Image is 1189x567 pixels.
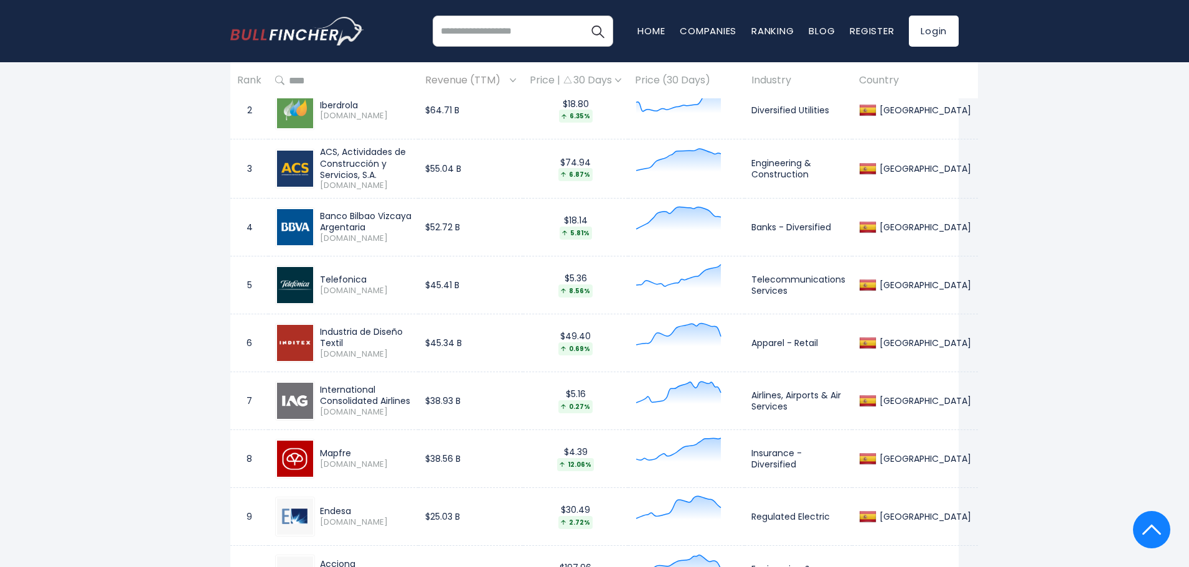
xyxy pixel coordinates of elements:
[745,314,852,372] td: Apparel - Retail
[530,504,621,528] div: $30.49
[418,198,523,256] td: $52.72 B
[277,325,313,361] img: ITX.MC.png
[230,17,364,45] img: bullfincher logo
[425,71,507,90] span: Revenue (TTM)
[530,388,621,413] div: $5.16
[277,92,313,128] img: IBE.MC.png
[876,279,971,291] div: [GEOGRAPHIC_DATA]
[230,372,268,429] td: 7
[560,227,592,240] div: 5.81%
[320,517,411,528] span: [DOMAIN_NAME]
[277,151,313,187] img: ACS.MC.png
[418,372,523,429] td: $38.93 B
[320,146,411,180] div: ACS, Actividades de Construcción y Servicios, S.A.
[530,98,621,123] div: $18.80
[277,441,313,477] img: MAP.MC.png
[277,209,313,245] img: BBVA.MC.png
[745,429,852,487] td: Insurance - Diversified
[530,330,621,355] div: $49.40
[558,168,593,181] div: 6.87%
[876,453,971,464] div: [GEOGRAPHIC_DATA]
[876,337,971,349] div: [GEOGRAPHIC_DATA]
[745,487,852,545] td: Regulated Electric
[320,210,411,233] div: Banco Bilbao Vizcaya Argentaria
[751,24,794,37] a: Ranking
[558,516,593,529] div: 2.72%
[277,383,313,419] img: IAG.MC.png
[809,24,835,37] a: Blog
[418,429,523,487] td: $38.56 B
[277,267,313,303] img: TEF.MC.png
[320,448,411,459] div: Mapfre
[876,105,971,116] div: [GEOGRAPHIC_DATA]
[230,62,268,99] th: Rank
[745,198,852,256] td: Banks - Diversified
[320,286,411,296] span: [DOMAIN_NAME]
[230,487,268,545] td: 9
[530,157,621,181] div: $74.94
[320,384,411,406] div: International Consolidated Airlines
[876,222,971,233] div: [GEOGRAPHIC_DATA]
[680,24,736,37] a: Companies
[320,407,411,418] span: [DOMAIN_NAME]
[628,62,745,99] th: Price (30 Days)
[230,139,268,198] td: 3
[745,82,852,139] td: Diversified Utilities
[558,284,593,298] div: 8.56%
[418,82,523,139] td: $64.71 B
[558,342,593,355] div: 0.69%
[320,459,411,470] span: [DOMAIN_NAME]
[876,163,971,174] div: [GEOGRAPHIC_DATA]
[850,24,894,37] a: Register
[320,326,411,349] div: Industria de Diseño Textil
[852,62,978,99] th: Country
[745,62,852,99] th: Industry
[418,139,523,198] td: $55.04 B
[320,505,411,517] div: Endesa
[418,256,523,314] td: $45.41 B
[230,198,268,256] td: 4
[637,24,665,37] a: Home
[230,82,268,139] td: 2
[558,400,593,413] div: 0.27%
[530,74,621,87] div: Price | 30 Days
[418,314,523,372] td: $45.34 B
[277,499,313,535] img: ELE.MC.png
[320,349,411,360] span: [DOMAIN_NAME]
[559,110,593,123] div: 6.35%
[320,100,411,111] div: Iberdrola
[320,111,411,121] span: [DOMAIN_NAME]
[320,274,411,285] div: Telefonica
[745,139,852,198] td: Engineering & Construction
[230,429,268,487] td: 8
[230,256,268,314] td: 5
[745,372,852,429] td: Airlines, Airports & Air Services
[320,233,411,244] span: [DOMAIN_NAME]
[876,511,971,522] div: [GEOGRAPHIC_DATA]
[530,215,621,239] div: $18.14
[876,395,971,406] div: [GEOGRAPHIC_DATA]
[230,17,364,45] a: Go to homepage
[582,16,613,47] button: Search
[230,314,268,372] td: 6
[557,458,594,471] div: 12.06%
[418,487,523,545] td: $25.03 B
[320,180,411,191] span: [DOMAIN_NAME]
[530,273,621,297] div: $5.36
[909,16,959,47] a: Login
[530,446,621,471] div: $4.39
[745,256,852,314] td: Telecommunications Services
